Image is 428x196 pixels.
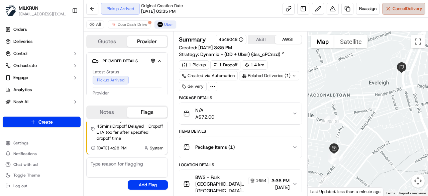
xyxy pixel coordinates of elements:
[3,84,81,95] a: Analytics
[3,60,81,71] button: Orchestrate
[195,114,214,120] span: A$72.00
[3,109,81,119] a: Product Catalog
[393,6,422,12] span: Cancel Delivery
[103,58,138,64] span: Provider Details
[3,72,81,83] button: Engage
[3,48,81,59] button: Control
[3,149,81,158] button: Notifications
[38,119,53,125] span: Create
[311,35,334,48] button: Show street map
[164,22,173,27] span: Uber
[87,107,127,118] button: Notes
[127,107,167,118] button: Flags
[179,37,206,43] h3: Summary
[195,174,247,187] span: BWS - Park [GEOGRAPHIC_DATA] BWS Store Manager
[309,187,331,196] a: Open this area in Google Maps (opens a new window)
[219,37,243,43] button: 4549048
[179,103,302,124] button: N/AA$72.00
[179,71,238,80] a: Created via Automation
[330,116,339,125] div: 10
[3,138,81,148] button: Settings
[13,162,38,167] span: Chat with us!
[275,35,302,44] button: AWST
[179,82,207,91] div: delivery
[154,20,176,28] button: Uber
[331,156,339,165] div: 18
[210,60,240,70] div: 1 Dropoff
[118,22,147,27] span: DoorDash Drive
[13,75,28,81] span: Engage
[200,51,280,58] span: Dynamic - (DD + Uber) (dss_cPCnzd)
[334,155,343,164] div: 5
[272,177,290,184] span: 3:36 PM
[411,35,425,48] button: Toggle fullscreen view
[93,90,109,96] span: Provider
[322,116,330,124] div: 26
[179,136,302,158] button: Package Items (1)
[13,87,32,93] span: Analytics
[239,71,299,80] div: Related Deliveries (1)
[179,60,209,70] div: 1 Pickup
[141,8,176,14] span: [DATE] 03:35 PM
[13,151,37,156] span: Notifications
[179,51,285,58] div: Strategy:
[359,6,377,12] span: Reassign
[5,5,16,16] img: MILKRUN
[157,22,163,27] img: uber-new-logo.jpeg
[13,39,32,45] span: Deliveries
[13,63,37,69] span: Orchestrate
[248,35,275,44] button: AEST
[179,95,302,101] div: Package Details
[13,140,28,146] span: Settings
[179,44,232,51] span: Created:
[399,191,426,195] a: Report a map error
[128,180,168,190] button: Add Flag
[86,20,104,28] button: All
[308,187,384,196] div: Last Updated: less than a minute ago
[330,155,339,164] div: 21
[150,145,164,151] span: System
[141,3,183,8] span: Original Creation Date
[3,3,69,19] button: MILKRUNMILKRUN[EMAIL_ADDRESS][DOMAIN_NAME]
[195,187,269,194] span: [GEOGRAPHIC_DATA] [STREET_ADDRESS][PERSON_NAME]
[108,20,150,28] button: DoorDash Drive
[13,111,45,117] span: Product Catalog
[179,162,302,168] div: Location Details
[13,26,27,32] span: Orders
[3,160,81,169] button: Chat with us!
[242,60,267,70] div: 1.4 km
[13,183,27,189] span: Log out
[356,3,380,15] button: Reassign
[198,45,232,51] span: [DATE] 3:35 PM
[111,22,116,27] img: doordash_logo_v2.png
[93,69,119,75] span: Latest Status
[331,147,340,155] div: 12
[92,55,162,66] button: Provider Details
[200,51,285,58] a: Dynamic - (DD + Uber) (dss_cPCnzd)
[334,35,367,48] button: Show satellite imagery
[3,96,81,107] button: Nash AI
[328,153,337,162] div: 19
[3,181,81,191] button: Log out
[179,129,302,134] div: Items Details
[309,187,331,196] img: Google
[13,99,28,105] span: Nash AI
[319,175,328,184] div: 17
[19,5,38,11] button: MILKRUN
[19,11,67,17] button: [EMAIL_ADDRESS][DOMAIN_NAME]
[97,145,126,151] span: [DATE] 4:28 PM
[97,117,164,141] span: Late delivery (LOLS) - 45mins | Dropoff Delayed - Dropoff ETA too far after specified dropoff time
[3,171,81,180] button: Toggle Theme
[256,178,266,183] span: 1654
[386,191,395,195] a: Terms (opens in new tab)
[3,117,81,127] button: Create
[330,155,339,164] div: 20
[3,24,81,35] a: Orders
[3,36,81,47] a: Deliveries
[329,154,338,163] div: 22
[13,51,27,57] span: Control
